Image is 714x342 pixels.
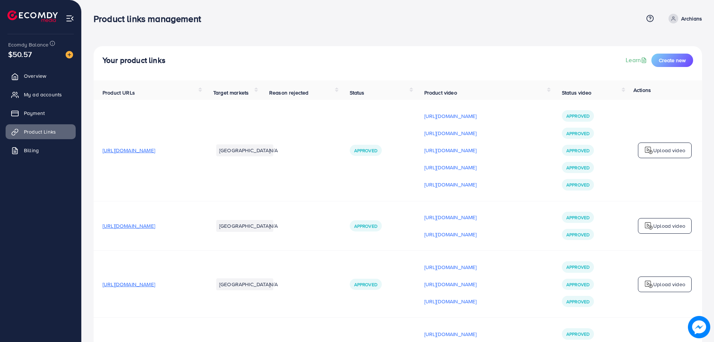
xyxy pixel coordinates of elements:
span: Status [350,89,365,96]
span: N/A [269,281,278,288]
p: [URL][DOMAIN_NAME] [424,297,477,306]
p: [URL][DOMAIN_NAME] [424,330,477,339]
span: N/A [269,147,278,154]
span: Approved [354,223,377,229]
img: logo [644,280,653,289]
span: [URL][DOMAIN_NAME] [103,222,155,230]
h3: Product links management [94,13,207,24]
li: [GEOGRAPHIC_DATA] [216,220,273,232]
span: Approved [566,214,589,221]
a: Payment [6,106,76,121]
span: Approved [354,147,377,154]
span: Reason rejected [269,89,308,96]
img: logo [644,221,653,230]
p: [URL][DOMAIN_NAME] [424,163,477,172]
span: $50.57 [8,49,32,60]
span: [URL][DOMAIN_NAME] [103,281,155,288]
span: Product URLs [103,89,135,96]
p: [URL][DOMAIN_NAME] [424,263,477,272]
span: Approved [566,147,589,154]
p: [URL][DOMAIN_NAME] [424,146,477,155]
span: Status video [562,89,591,96]
span: Approved [566,182,589,188]
a: My ad accounts [6,87,76,102]
span: Payment [24,109,45,117]
li: [GEOGRAPHIC_DATA] [216,278,273,290]
span: Product Links [24,128,56,135]
span: Approved [566,113,589,119]
span: Overview [24,72,46,80]
span: Approved [354,281,377,288]
h4: Your product links [103,56,166,65]
span: N/A [269,222,278,230]
span: Approved [566,298,589,305]
span: Approved [566,231,589,238]
a: Archians [666,14,702,23]
p: [URL][DOMAIN_NAME] [424,129,477,138]
span: My ad accounts [24,91,62,98]
a: Overview [6,68,76,83]
p: [URL][DOMAIN_NAME] [424,280,477,289]
span: Approved [566,331,589,337]
a: Billing [6,143,76,158]
li: [GEOGRAPHIC_DATA] [216,144,273,156]
button: Create new [651,54,693,67]
span: Ecomdy Balance [8,41,48,48]
span: [URL][DOMAIN_NAME] [103,147,155,154]
span: Approved [566,130,589,137]
p: [URL][DOMAIN_NAME] [424,180,477,189]
span: Product video [424,89,457,96]
p: [URL][DOMAIN_NAME] [424,112,477,121]
a: Learn [626,56,648,64]
span: Approved [566,281,589,288]
a: Product Links [6,124,76,139]
p: Archians [681,14,702,23]
img: image [688,316,710,338]
img: image [66,51,73,58]
img: logo [644,146,653,155]
span: Billing [24,147,39,154]
p: [URL][DOMAIN_NAME] [424,230,477,239]
img: logo [7,10,58,22]
p: Upload video [653,146,685,155]
span: Approved [566,264,589,270]
span: Create new [659,57,686,64]
span: Approved [566,164,589,171]
span: Actions [633,86,651,94]
img: menu [66,14,74,23]
p: Upload video [653,221,685,230]
span: Target markets [213,89,249,96]
p: Upload video [653,280,685,289]
p: [URL][DOMAIN_NAME] [424,213,477,222]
